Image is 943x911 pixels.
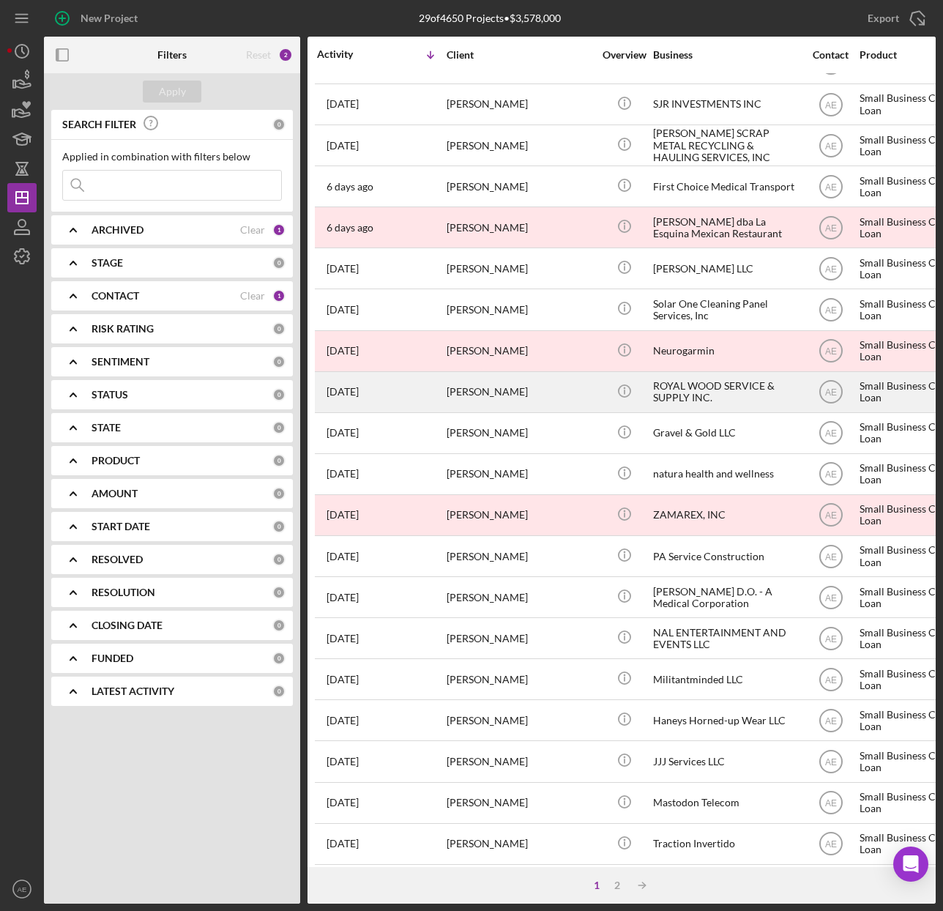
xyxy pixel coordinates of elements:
div: 0 [272,685,286,698]
div: First Choice Medical Transport [653,167,799,206]
div: Open Intercom Messenger [893,847,928,882]
div: 1 [272,223,286,237]
div: ZAMAREX, INC [653,496,799,535]
div: Clear [240,290,265,302]
b: STAGE [92,257,123,269]
text: AE [824,100,836,110]
text: AE [824,223,836,233]
time: 2025-08-06 15:09 [327,592,359,603]
div: Haneys Horned-up Wear LLC [653,701,799,740]
time: 2025-08-02 18:37 [327,674,359,685]
time: 2025-07-29 23:02 [327,756,359,767]
text: AE [824,674,836,685]
div: Applied in combination with filters below [62,151,282,163]
text: AE [824,346,836,357]
div: Militantminded LLC [653,660,799,699]
b: CONTACT [92,290,139,302]
div: Reset [246,49,271,61]
b: ARCHIVED [92,224,143,236]
div: [PERSON_NAME] [447,290,593,329]
div: [PERSON_NAME] [447,578,593,617]
b: FUNDED [92,652,133,664]
time: 2025-08-12 11:28 [327,345,359,357]
time: 2025-08-06 17:59 [327,551,359,562]
div: [PERSON_NAME] [447,208,593,247]
text: AE [824,387,836,398]
div: [PERSON_NAME] D.O. - A Medical Corporation [653,578,799,617]
div: [PERSON_NAME] [447,167,593,206]
b: RISK RATING [92,323,154,335]
div: 0 [272,619,286,632]
text: AE [824,469,836,480]
div: [PERSON_NAME] [447,373,593,412]
div: 0 [272,421,286,434]
div: NAL ENTERTAINMENT AND EVENTS LLC [653,619,799,658]
div: 0 [272,586,286,599]
time: 2025-08-12 03:36 [327,386,359,398]
div: [PERSON_NAME] [447,414,593,453]
div: New Project [81,4,138,33]
time: 2025-08-12 18:40 [327,304,359,316]
time: 2025-08-15 03:42 [327,181,373,193]
div: 0 [272,553,286,566]
text: AE [824,633,836,644]
div: 0 [272,487,286,500]
div: [PERSON_NAME] [447,496,593,535]
b: AMOUNT [92,488,138,499]
text: AE [824,839,836,849]
div: 0 [272,652,286,665]
b: STATUS [92,389,128,401]
div: [PERSON_NAME] [447,742,593,781]
b: RESOLUTION [92,587,155,598]
text: AE [824,757,836,767]
div: Export [868,4,899,33]
b: RESOLVED [92,554,143,565]
b: PRODUCT [92,455,140,466]
div: 0 [272,355,286,368]
time: 2025-08-05 19:43 [327,633,359,644]
time: 2025-07-30 17:53 [327,715,359,726]
div: [PERSON_NAME] [447,126,593,165]
div: [PERSON_NAME] SCRAP METAL RECYCLING & HAULING SERVICES, INC [653,126,799,165]
b: LATEST ACTIVITY [92,685,174,697]
div: Activity [317,48,381,60]
b: SENTIMENT [92,356,149,368]
b: STATE [92,422,121,434]
div: Business [653,49,799,61]
div: [PERSON_NAME] dba La Esquina Mexican Restaurant [653,208,799,247]
div: Traction Invertido [653,825,799,863]
text: AE [824,716,836,726]
time: 2025-08-11 22:26 [327,427,359,439]
time: 2025-08-14 22:46 [327,222,373,234]
button: AE [7,874,37,904]
button: New Project [44,4,152,33]
time: 2025-07-29 21:55 [327,838,359,849]
div: 0 [272,388,286,401]
div: 1 [272,289,286,302]
div: 0 [272,118,286,131]
div: 0 [272,322,286,335]
div: [PERSON_NAME] [447,249,593,288]
div: ROYAL WOOD SERVICE & SUPPLY INC. [653,373,799,412]
time: 2025-08-10 03:29 [327,468,359,480]
text: AE [18,885,27,893]
div: JJJ Services LLC [653,742,799,781]
button: Apply [143,81,201,103]
div: Solar One Cleaning Panel Services, Inc [653,290,799,329]
div: [PERSON_NAME] [447,455,593,494]
div: [PERSON_NAME] [447,784,593,822]
b: Filters [157,49,187,61]
div: SJR INVESTMENTS INC [653,85,799,124]
text: AE [824,264,836,274]
text: AE [824,798,836,808]
time: 2025-08-13 18:15 [327,263,359,275]
div: [PERSON_NAME] [447,332,593,371]
text: AE [824,510,836,521]
div: [PERSON_NAME] [447,537,593,576]
text: AE [824,428,836,439]
time: 2025-08-18 19:44 [327,98,359,110]
text: AE [824,182,836,192]
text: AE [824,141,836,151]
div: [PERSON_NAME] LLC [653,249,799,288]
div: Gravel & Gold LLC [653,414,799,453]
